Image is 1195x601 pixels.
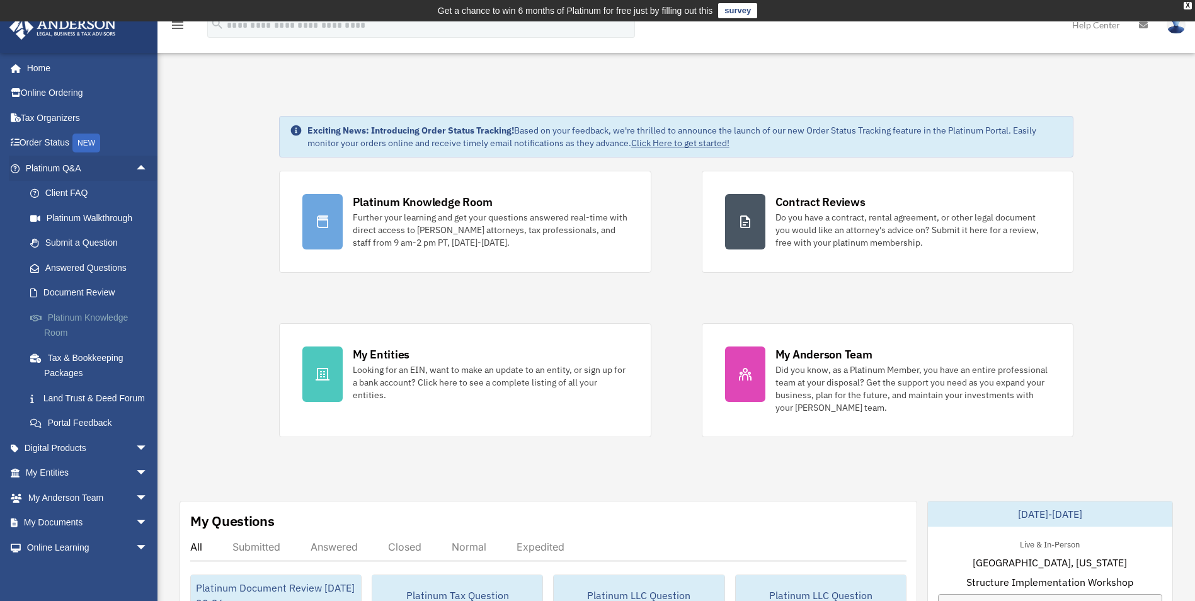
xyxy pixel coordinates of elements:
[9,81,167,106] a: Online Ordering
[18,411,167,436] a: Portal Feedback
[1184,2,1192,9] div: close
[718,3,757,18] a: survey
[775,346,872,362] div: My Anderson Team
[72,134,100,152] div: NEW
[279,171,651,273] a: Platinum Knowledge Room Further your learning and get your questions answered real-time with dire...
[18,280,167,306] a: Document Review
[170,18,185,33] i: menu
[9,535,167,560] a: Online Learningarrow_drop_down
[517,541,564,553] div: Expedited
[1167,16,1186,34] img: User Pic
[353,194,493,210] div: Platinum Knowledge Room
[170,22,185,33] a: menu
[452,541,486,553] div: Normal
[9,510,167,535] a: My Documentsarrow_drop_down
[311,541,358,553] div: Answered
[135,156,161,181] span: arrow_drop_up
[353,211,628,249] div: Further your learning and get your questions answered real-time with direct access to [PERSON_NAM...
[9,435,167,461] a: Digital Productsarrow_drop_down
[210,17,224,31] i: search
[18,231,167,256] a: Submit a Question
[775,211,1051,249] div: Do you have a contract, rental agreement, or other legal document you would like an attorney's ad...
[18,205,167,231] a: Platinum Walkthrough
[388,541,421,553] div: Closed
[190,512,275,530] div: My Questions
[775,363,1051,414] div: Did you know, as a Platinum Member, you have an entire professional team at your disposal? Get th...
[928,501,1172,527] div: [DATE]-[DATE]
[702,323,1074,437] a: My Anderson Team Did you know, as a Platinum Member, you have an entire professional team at your...
[631,137,729,149] a: Click Here to get started!
[135,435,161,461] span: arrow_drop_down
[9,55,161,81] a: Home
[353,346,409,362] div: My Entities
[307,125,514,136] strong: Exciting News: Introducing Order Status Tracking!
[9,130,167,156] a: Order StatusNEW
[9,156,167,181] a: Platinum Q&Aarrow_drop_up
[18,386,167,411] a: Land Trust & Deed Forum
[135,461,161,486] span: arrow_drop_down
[966,575,1133,590] span: Structure Implementation Workshop
[18,255,167,280] a: Answered Questions
[307,124,1063,149] div: Based on your feedback, we're thrilled to announce the launch of our new Order Status Tracking fe...
[18,305,167,345] a: Platinum Knowledge Room
[6,15,120,40] img: Anderson Advisors Platinum Portal
[353,363,628,401] div: Looking for an EIN, want to make an update to an entity, or sign up for a bank account? Click her...
[9,105,167,130] a: Tax Organizers
[9,485,167,510] a: My Anderson Teamarrow_drop_down
[135,510,161,536] span: arrow_drop_down
[135,485,161,511] span: arrow_drop_down
[1010,537,1090,550] div: Live & In-Person
[438,3,713,18] div: Get a chance to win 6 months of Platinum for free just by filling out this
[18,181,167,206] a: Client FAQ
[232,541,280,553] div: Submitted
[775,194,866,210] div: Contract Reviews
[190,541,202,553] div: All
[702,171,1074,273] a: Contract Reviews Do you have a contract, rental agreement, or other legal document you would like...
[279,323,651,437] a: My Entities Looking for an EIN, want to make an update to an entity, or sign up for a bank accoun...
[973,555,1127,570] span: [GEOGRAPHIC_DATA], [US_STATE]
[18,345,167,386] a: Tax & Bookkeeping Packages
[135,535,161,561] span: arrow_drop_down
[9,461,167,486] a: My Entitiesarrow_drop_down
